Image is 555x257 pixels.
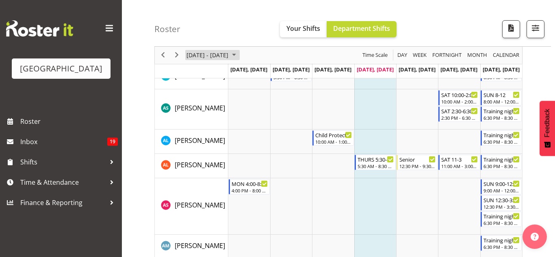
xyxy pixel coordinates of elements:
[431,50,463,60] button: Fortnight
[412,50,427,60] span: Week
[186,50,229,60] span: [DATE] - [DATE]
[361,50,389,60] button: Time Scale
[20,197,106,209] span: Finance & Reporting
[483,220,520,226] div: 6:30 PM - 8:30 PM
[483,244,520,250] div: 6:30 PM - 8:30 PM
[412,50,428,60] button: Timeline Week
[502,20,520,38] button: Download a PDF of the roster according to the set date range.
[286,24,320,33] span: Your Shifts
[431,50,462,60] span: Fortnight
[171,50,182,60] button: Next
[6,20,73,37] img: Rosterit website logo
[184,47,241,64] div: September 08 - 14, 2025
[527,20,544,38] button: Filter Shifts
[399,66,436,73] span: [DATE], [DATE]
[20,63,102,75] div: [GEOGRAPHIC_DATA]
[20,156,106,168] span: Shifts
[170,47,184,64] div: next period
[362,50,388,60] span: Time Scale
[483,236,520,244] div: Training night
[185,50,240,60] button: September 2025
[481,212,522,227] div: Alex Sansom"s event - Training night Begin From Sunday, September 14, 2025 at 6:30:00 PM GMT+12:0...
[492,50,521,60] button: Month
[466,50,488,60] span: Month
[481,235,522,251] div: Angus McLeay"s event - Training night Begin From Sunday, September 14, 2025 at 6:30:00 PM GMT+12:...
[466,50,489,60] button: Timeline Month
[107,138,118,146] span: 19
[483,66,520,73] span: [DATE], [DATE]
[531,233,539,241] img: help-xxl-2.png
[273,66,310,73] span: [DATE], [DATE]
[154,24,180,34] h4: Roster
[357,66,394,73] span: [DATE], [DATE]
[492,50,520,60] span: calendar
[175,241,225,251] a: [PERSON_NAME]
[314,66,351,73] span: [DATE], [DATE]
[483,212,520,220] div: Training night
[327,21,397,37] button: Department Shifts
[333,24,390,33] span: Department Shifts
[397,50,408,60] span: Day
[156,47,170,64] div: previous period
[540,101,555,156] button: Feedback - Show survey
[544,109,551,137] span: Feedback
[440,66,477,73] span: [DATE], [DATE]
[20,115,118,127] span: Roster
[230,66,267,73] span: [DATE], [DATE]
[20,176,106,188] span: Time & Attendance
[20,136,107,148] span: Inbox
[396,50,409,60] button: Timeline Day
[175,241,225,250] span: [PERSON_NAME]
[158,50,169,60] button: Previous
[280,21,327,37] button: Your Shifts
